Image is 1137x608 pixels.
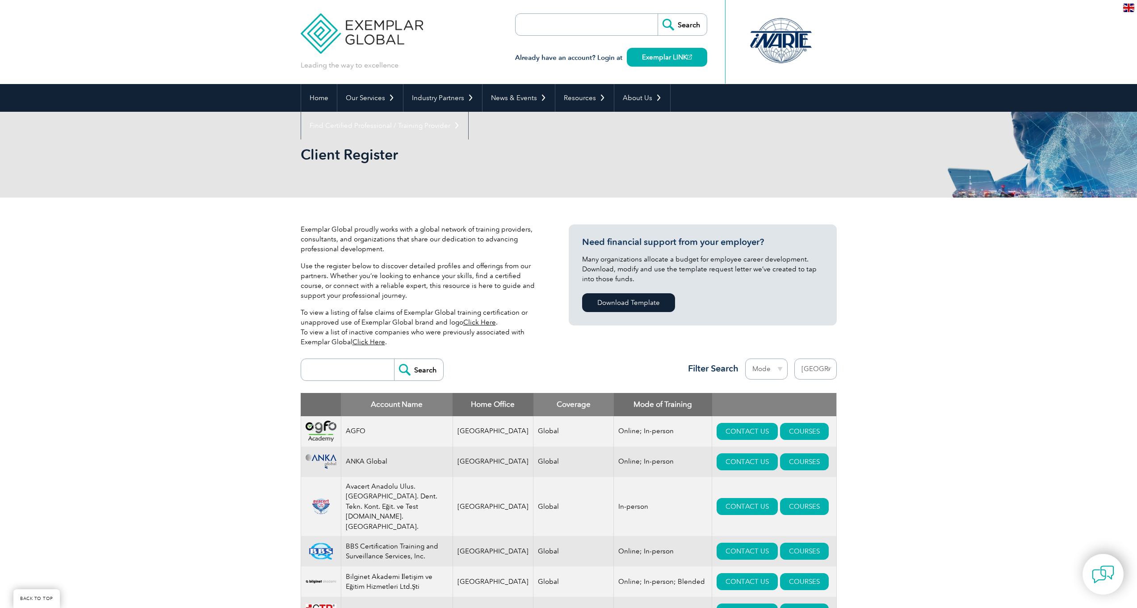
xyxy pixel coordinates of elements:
[301,60,399,70] p: Leading the way to excellence
[341,536,453,566] td: BBS Certification Training and Surveillance Services, Inc.
[301,148,676,162] h2: Client Register
[341,416,453,447] td: AGFO
[453,447,533,477] td: [GEOGRAPHIC_DATA]
[533,416,614,447] td: Global
[780,573,829,590] a: COURSES
[780,423,829,440] a: COURSES
[453,416,533,447] td: [GEOGRAPHIC_DATA]
[780,543,829,560] a: COURSES
[1123,4,1134,12] img: en
[352,338,385,346] a: Click Here
[306,421,336,441] img: 2d900779-188b-ea11-a811-000d3ae11abd-logo.png
[482,84,555,112] a: News & Events
[301,224,542,254] p: Exemplar Global proudly works with a global network of training providers, consultants, and organ...
[582,293,675,312] a: Download Template
[533,536,614,566] td: Global
[515,52,707,63] h3: Already have an account? Login at
[683,363,738,374] h3: Filter Search
[301,112,468,139] a: Find Certified Professional / Training Provider
[453,393,533,416] th: Home Office: activate to sort column ascending
[453,566,533,597] td: [GEOGRAPHIC_DATA]
[453,477,533,536] td: [GEOGRAPHIC_DATA]
[337,84,403,112] a: Our Services
[780,453,829,470] a: COURSES
[614,477,712,536] td: In-person
[301,308,542,347] p: To view a listing of false claims of Exemplar Global training certification or unapproved use of ...
[614,416,712,447] td: Online; In-person
[687,55,692,59] img: open_square.png
[555,84,614,112] a: Resources
[717,453,778,470] a: CONTACT US
[306,454,336,469] img: c09c33f4-f3a0-ea11-a812-000d3ae11abd-logo.png
[717,573,778,590] a: CONTACT US
[614,447,712,477] td: Online; In-person
[453,536,533,566] td: [GEOGRAPHIC_DATA]
[306,573,336,590] img: a1985bb7-a6fe-eb11-94ef-002248181dbe-logo.png
[582,236,823,248] h3: Need financial support from your employer?
[717,498,778,515] a: CONTACT US
[394,359,443,380] input: Search
[614,536,712,566] td: Online; In-person
[614,566,712,597] td: Online; In-person; Blended
[341,566,453,597] td: Bilginet Akademi İletişim ve Eğitim Hizmetleri Ltd.Şti
[463,318,496,326] a: Click Here
[1092,563,1114,586] img: contact-chat.png
[533,447,614,477] td: Global
[13,589,60,608] a: BACK TO TOP
[712,393,836,416] th: : activate to sort column ascending
[306,543,336,560] img: 81a8cf56-15af-ea11-a812-000d3a79722d-logo.png
[582,254,823,284] p: Many organizations allocate a budget for employee career development. Download, modify and use th...
[341,477,453,536] td: Avacert Anadolu Ulus. [GEOGRAPHIC_DATA]. Dent. Tekn. Kont. Eğit. ve Test [DOMAIN_NAME]. [GEOGRAPH...
[717,423,778,440] a: CONTACT US
[341,447,453,477] td: ANKA Global
[533,477,614,536] td: Global
[627,48,707,67] a: Exemplar LINK
[717,543,778,560] a: CONTACT US
[533,393,614,416] th: Coverage: activate to sort column ascending
[301,261,542,300] p: Use the register below to discover detailed profiles and offerings from our partners. Whether you...
[614,84,670,112] a: About Us
[533,566,614,597] td: Global
[341,393,453,416] th: Account Name: activate to sort column descending
[780,498,829,515] a: COURSES
[301,84,337,112] a: Home
[403,84,482,112] a: Industry Partners
[306,498,336,515] img: 815efeab-5b6f-eb11-a812-00224815377e-logo.png
[658,14,707,35] input: Search
[614,393,712,416] th: Mode of Training: activate to sort column ascending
